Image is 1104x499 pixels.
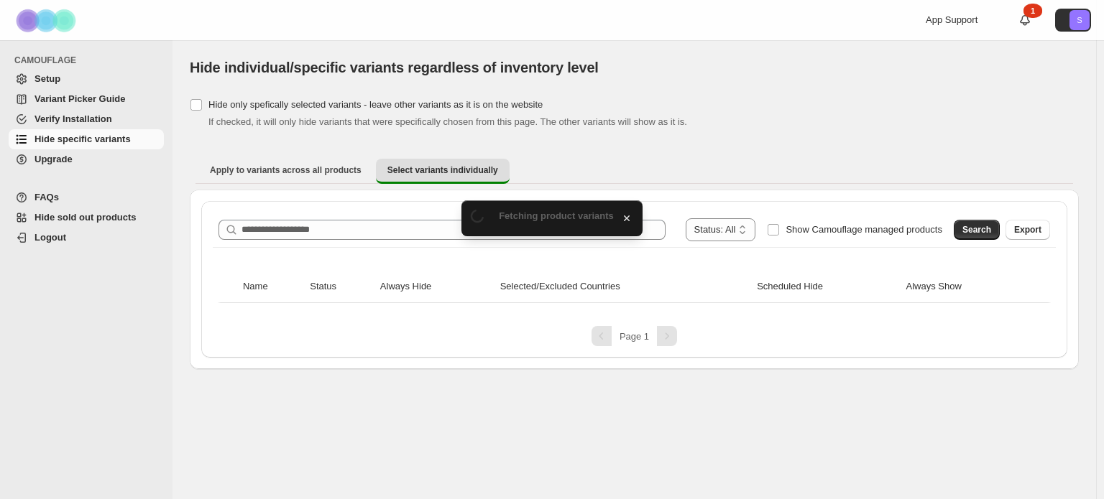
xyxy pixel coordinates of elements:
button: Apply to variants across all products [198,159,373,182]
span: If checked, it will only hide variants that were specifically chosen from this page. The other va... [208,116,687,127]
a: 1 [1018,13,1032,27]
div: Select variants individually [190,190,1079,369]
div: 1 [1023,4,1042,18]
a: Hide specific variants [9,129,164,149]
th: Always Show [902,271,1030,303]
span: Upgrade [34,154,73,164]
a: FAQs [9,187,164,207]
span: Hide only spefically selected variants - leave other variants as it is on the website [208,99,543,110]
button: Avatar with initials S [1055,9,1091,32]
span: Hide specific variants [34,134,131,144]
span: Fetching product variants [499,210,614,221]
button: Select variants individually [376,159,510,184]
a: Verify Installation [9,109,164,129]
text: S [1077,16,1082,24]
span: Hide sold out products [34,212,137,223]
span: Variant Picker Guide [34,93,125,104]
span: Select variants individually [387,164,498,176]
span: Page 1 [620,331,649,342]
th: Name [239,271,305,303]
span: App Support [926,14,977,25]
span: FAQs [34,192,59,202]
span: Hide individual/specific variants regardless of inventory level [190,60,599,75]
a: Variant Picker Guide [9,89,164,109]
img: Camouflage [11,1,83,40]
a: Logout [9,228,164,248]
span: Setup [34,73,60,84]
span: Verify Installation [34,113,112,124]
nav: Pagination [213,326,1056,346]
span: Apply to variants across all products [210,164,362,176]
a: Setup [9,69,164,89]
span: Show Camouflage managed products [786,224,942,235]
button: Search [954,220,1000,240]
span: Logout [34,232,66,243]
a: Upgrade [9,149,164,169]
th: Scheduled Hide [753,271,901,303]
th: Status [305,271,376,303]
th: Always Hide [376,271,496,303]
a: Hide sold out products [9,207,164,228]
button: Export [1006,220,1050,240]
span: CAMOUFLAGE [14,55,165,66]
th: Selected/Excluded Countries [496,271,753,303]
span: Export [1014,224,1041,235]
span: Search [962,224,991,235]
span: Avatar with initials S [1069,10,1090,30]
